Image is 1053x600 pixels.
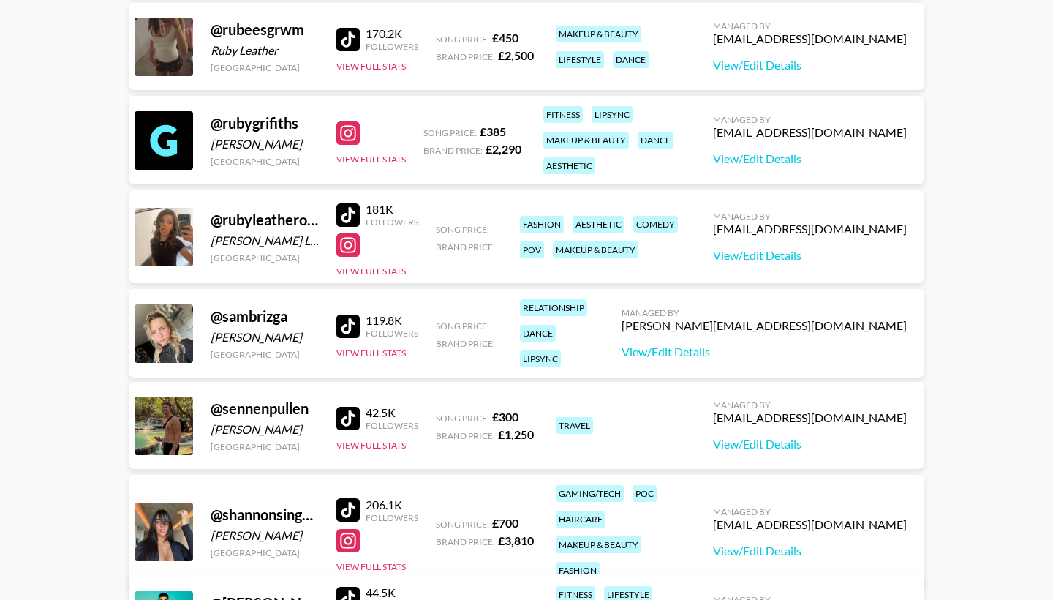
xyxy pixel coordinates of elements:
div: [EMAIL_ADDRESS][DOMAIN_NAME] [713,517,907,532]
div: [GEOGRAPHIC_DATA] [211,62,319,73]
div: [GEOGRAPHIC_DATA] [211,156,319,167]
div: [GEOGRAPHIC_DATA] [211,252,319,263]
div: Managed By [713,20,907,31]
div: [GEOGRAPHIC_DATA] [211,349,319,360]
div: Managed By [713,211,907,222]
a: View/Edit Details [713,151,907,166]
span: Brand Price: [423,145,483,156]
div: [PERSON_NAME] [211,422,319,437]
div: lifestyle [556,51,604,68]
span: Brand Price: [436,430,495,441]
a: View/Edit Details [713,58,907,72]
div: @ sennenpullen [211,400,319,418]
div: dance [613,51,649,68]
span: Brand Price: [436,536,495,547]
div: [PERSON_NAME] [211,528,319,543]
strong: £ 2,500 [498,48,534,62]
div: travel [556,417,593,434]
div: Followers [366,512,418,523]
a: View/Edit Details [713,248,907,263]
div: fitness [543,106,583,123]
strong: £ 3,810 [498,533,534,547]
div: @ rubygrifiths [211,114,319,132]
div: Followers [366,420,418,431]
a: View/Edit Details [713,544,907,558]
strong: £ 1,250 [498,427,534,441]
button: View Full Stats [336,440,406,451]
div: dance [638,132,673,149]
strong: £ 2,290 [486,142,521,156]
a: View/Edit Details [713,437,907,451]
div: makeup & beauty [553,241,638,258]
div: 170.2K [366,26,418,41]
div: @ rubyleatherofficial [211,211,319,229]
div: [GEOGRAPHIC_DATA] [211,441,319,452]
a: View/Edit Details [622,345,907,359]
div: [PERSON_NAME][EMAIL_ADDRESS][DOMAIN_NAME] [622,318,907,333]
button: View Full Stats [336,266,406,277]
strong: £ 700 [492,516,518,530]
div: haircare [556,511,605,528]
button: View Full Stats [336,348,406,359]
div: Followers [366,41,418,52]
div: @ sambrizga [211,307,319,326]
div: fashion [520,216,564,233]
div: [EMAIL_ADDRESS][DOMAIN_NAME] [713,222,907,236]
div: 119.8K [366,313,418,328]
div: @ shannonsinghhh [211,506,319,524]
div: poc [633,485,657,502]
button: View Full Stats [336,61,406,72]
div: 44.5K [366,585,418,600]
span: Brand Price: [436,51,495,62]
div: [PERSON_NAME] Leather [211,233,319,248]
button: View Full Stats [336,561,406,572]
strong: £ 450 [492,31,518,45]
div: 42.5K [366,405,418,420]
div: makeup & beauty [556,26,641,42]
div: Managed By [713,400,907,410]
div: aesthetic [573,216,624,233]
span: Brand Price: [436,241,495,252]
div: Managed By [622,307,907,318]
div: pov [520,241,544,258]
div: [GEOGRAPHIC_DATA] [211,547,319,558]
div: makeup & beauty [556,536,641,553]
strong: £ 385 [480,124,506,138]
div: lipsync [520,350,561,367]
span: Brand Price: [436,338,495,349]
strong: £ 300 [492,410,518,424]
div: makeup & beauty [543,132,629,149]
div: fashion [556,562,600,579]
span: Song Price: [436,224,489,235]
span: Song Price: [436,34,489,45]
div: [PERSON_NAME] [211,330,319,345]
div: Managed By [713,506,907,517]
span: Song Price: [436,519,489,530]
div: [EMAIL_ADDRESS][DOMAIN_NAME] [713,125,907,140]
div: Ruby Leather [211,43,319,58]
div: @ rubeesgrwm [211,20,319,39]
span: Song Price: [436,413,489,424]
div: aesthetic [543,157,595,174]
div: Managed By [713,114,907,125]
div: [EMAIL_ADDRESS][DOMAIN_NAME] [713,31,907,46]
span: Song Price: [423,127,477,138]
div: dance [520,325,556,342]
div: [PERSON_NAME] [211,137,319,151]
div: Followers [366,328,418,339]
span: Song Price: [436,320,489,331]
button: View Full Stats [336,154,406,165]
div: comedy [633,216,678,233]
div: 181K [366,202,418,217]
div: gaming/tech [556,485,624,502]
div: relationship [520,299,587,316]
div: 206.1K [366,498,418,512]
div: Followers [366,217,418,228]
div: [EMAIL_ADDRESS][DOMAIN_NAME] [713,410,907,425]
div: lipsync [592,106,633,123]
